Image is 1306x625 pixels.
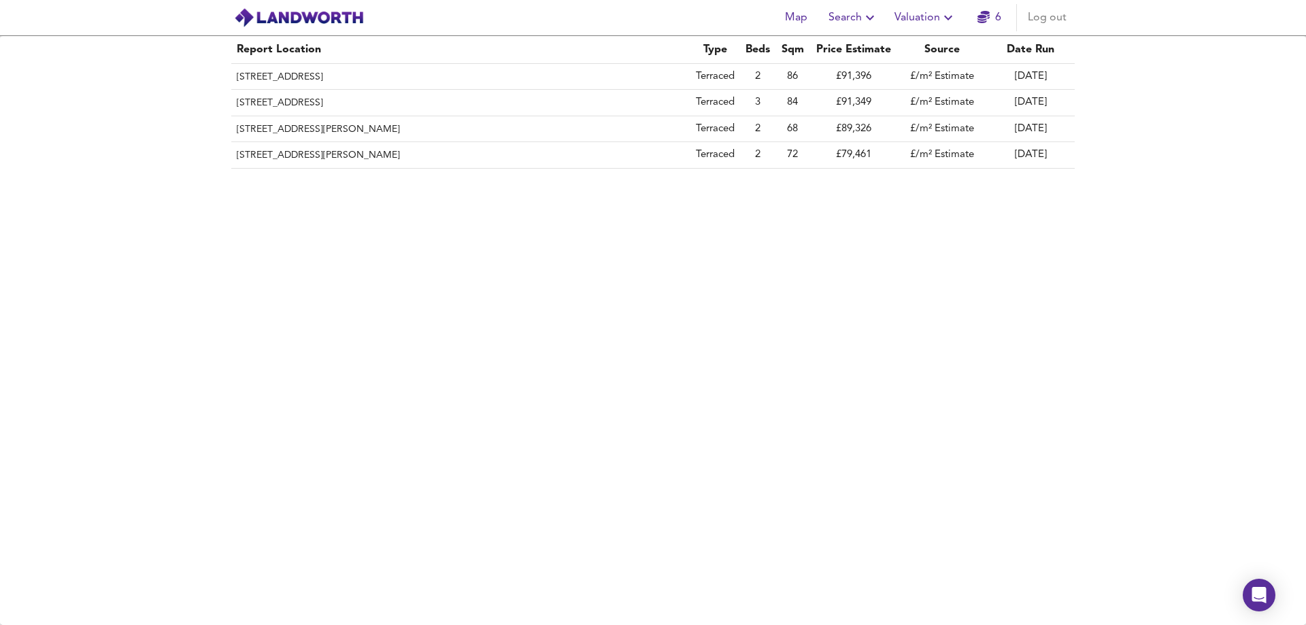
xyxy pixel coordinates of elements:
span: Map [780,8,812,27]
td: 2 [740,116,775,142]
span: Search [828,8,878,27]
div: Beds [746,41,770,58]
span: Valuation [894,8,956,27]
td: 2 [740,64,775,90]
button: Map [774,4,818,31]
span: Log out [1028,8,1067,27]
td: 84 [775,90,809,116]
td: £91,349 [809,90,898,116]
td: [DATE] [986,142,1075,168]
div: Sqm [781,41,804,58]
td: 68 [775,116,809,142]
table: simple table [218,36,1088,169]
a: 6 [977,8,1001,27]
button: 6 [967,4,1011,31]
div: Price Estimate [815,41,892,58]
td: [DATE] [986,90,1075,116]
td: £/m² Estimate [898,64,986,90]
td: 2 [740,142,775,168]
td: Terraced [690,90,740,116]
td: £79,461 [809,142,898,168]
button: Log out [1022,4,1072,31]
div: Date Run [992,41,1069,58]
th: [STREET_ADDRESS][PERSON_NAME] [231,116,690,142]
div: Open Intercom Messenger [1243,579,1275,611]
div: Type [696,41,735,58]
img: logo [234,7,364,28]
div: Source [903,41,981,58]
td: £91,396 [809,64,898,90]
td: £/m² Estimate [898,142,986,168]
td: £/m² Estimate [898,90,986,116]
th: [STREET_ADDRESS] [231,90,690,116]
td: Terraced [690,116,740,142]
td: Terraced [690,64,740,90]
th: [STREET_ADDRESS][PERSON_NAME] [231,142,690,168]
td: £89,326 [809,116,898,142]
button: Valuation [889,4,962,31]
td: 72 [775,142,809,168]
button: Search [823,4,884,31]
td: [DATE] [986,64,1075,90]
th: [STREET_ADDRESS] [231,64,690,90]
th: Report Location [231,36,690,64]
td: Terraced [690,142,740,168]
td: 3 [740,90,775,116]
td: 86 [775,64,809,90]
td: £/m² Estimate [898,116,986,142]
td: [DATE] [986,116,1075,142]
